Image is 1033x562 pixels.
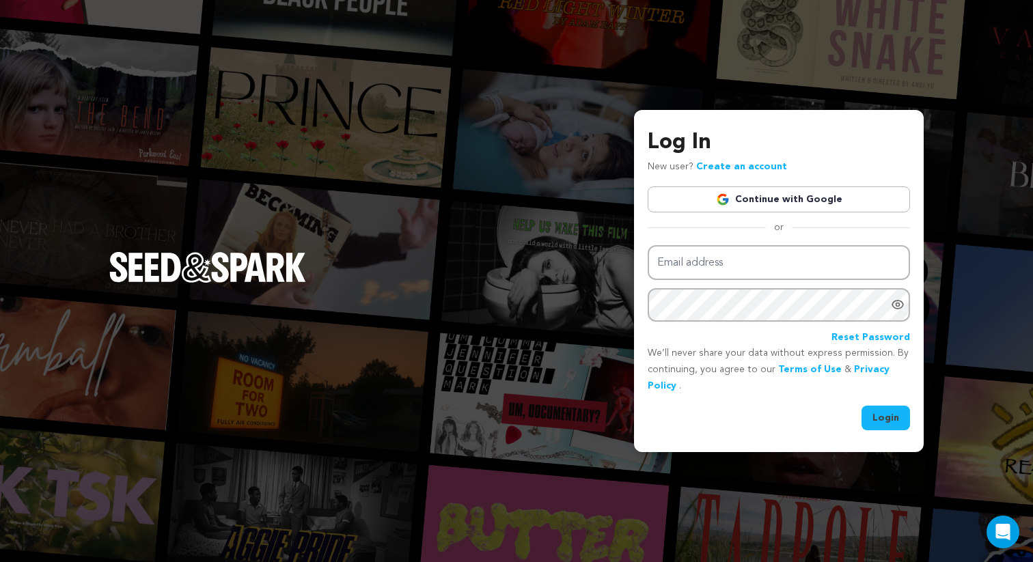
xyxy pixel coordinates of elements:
div: Open Intercom Messenger [987,516,1019,548]
input: Email address [648,245,910,280]
a: Seed&Spark Homepage [109,252,306,309]
span: or [766,221,792,234]
a: Reset Password [831,330,910,346]
a: Terms of Use [778,365,842,374]
img: Seed&Spark Logo [109,252,306,282]
a: Show password as plain text. Warning: this will display your password on the screen. [891,298,905,311]
a: Continue with Google [648,186,910,212]
a: Privacy Policy [648,365,890,391]
img: Google logo [716,193,730,206]
p: New user? [648,159,787,175]
p: We’ll never share your data without express permission. By continuing, you agree to our & . [648,346,910,394]
button: Login [862,406,910,430]
h3: Log In [648,126,910,159]
a: Create an account [696,162,787,171]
